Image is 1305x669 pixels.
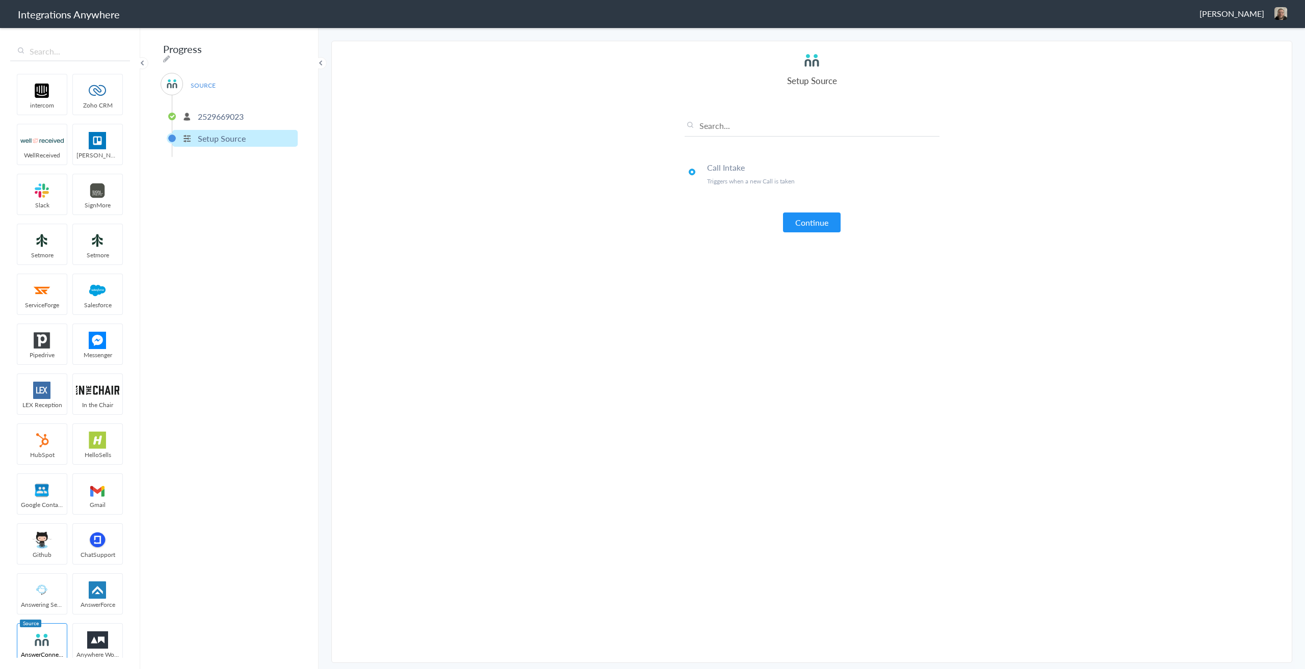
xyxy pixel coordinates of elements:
[685,74,939,87] h4: Setup Source
[73,600,122,609] span: AnswerForce
[20,531,64,549] img: github.png
[17,251,67,259] span: Setmore
[803,51,821,69] img: answerconnect-logo.svg
[18,7,120,21] h1: Integrations Anywhere
[17,351,67,359] span: Pipedrive
[1274,7,1287,20] img: img-0405.jpg
[76,282,119,299] img: salesforce-logo.svg
[73,301,122,309] span: Salesforce
[20,432,64,449] img: hubspot-logo.svg
[76,232,119,249] img: setmoreNew.jpg
[76,82,119,99] img: zoho-logo.svg
[17,101,67,110] span: intercom
[76,332,119,349] img: FBM.png
[707,162,939,173] h4: Call Intake
[76,132,119,149] img: trello.png
[17,650,67,659] span: AnswerConnect
[20,631,64,649] img: answerconnect-logo.svg
[20,82,64,99] img: intercom-logo.svg
[20,481,64,499] img: googleContact_logo.png
[17,151,67,159] span: WellReceived
[73,201,122,209] span: SignMore
[20,182,64,199] img: slack-logo.svg
[17,450,67,459] span: HubSpot
[73,101,122,110] span: Zoho CRM
[73,151,122,159] span: [PERSON_NAME]
[76,481,119,499] img: gmail-logo.svg
[17,550,67,559] span: Github
[76,531,119,549] img: chatsupport-icon.svg
[73,650,122,659] span: Anywhere Works
[20,332,64,349] img: pipedrive.png
[73,450,122,459] span: HelloSells
[685,120,939,137] input: Search...
[73,500,122,509] span: Gmail
[20,232,64,249] img: setmoreNew.jpg
[17,400,67,409] span: LEX Reception
[17,201,67,209] span: Slack
[76,432,119,449] img: hs-app-logo.svg
[1199,8,1264,19] span: [PERSON_NAME]
[17,500,67,509] span: Google Contacts
[198,111,244,122] p: 2529669023
[198,132,246,144] p: Setup Source
[783,212,841,232] button: Continue
[17,600,67,609] span: Answering Service
[20,132,64,149] img: wr-logo.svg
[10,42,130,61] input: Search...
[73,251,122,259] span: Setmore
[184,78,222,92] span: SOURCE
[20,382,64,399] img: lex-app-logo.svg
[73,351,122,359] span: Messenger
[73,550,122,559] span: ChatSupport
[76,581,119,599] img: af-app-logo.svg
[73,400,122,409] span: In the Chair
[20,282,64,299] img: serviceforge-icon.png
[20,581,64,599] img: Answering_service.png
[76,631,119,649] img: aww.png
[17,301,67,309] span: ServiceForge
[166,77,178,90] img: answerconnect-logo.svg
[76,182,119,199] img: signmore-logo.png
[707,177,939,185] p: Triggers when a new Call is taken
[76,382,119,399] img: inch-logo.svg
